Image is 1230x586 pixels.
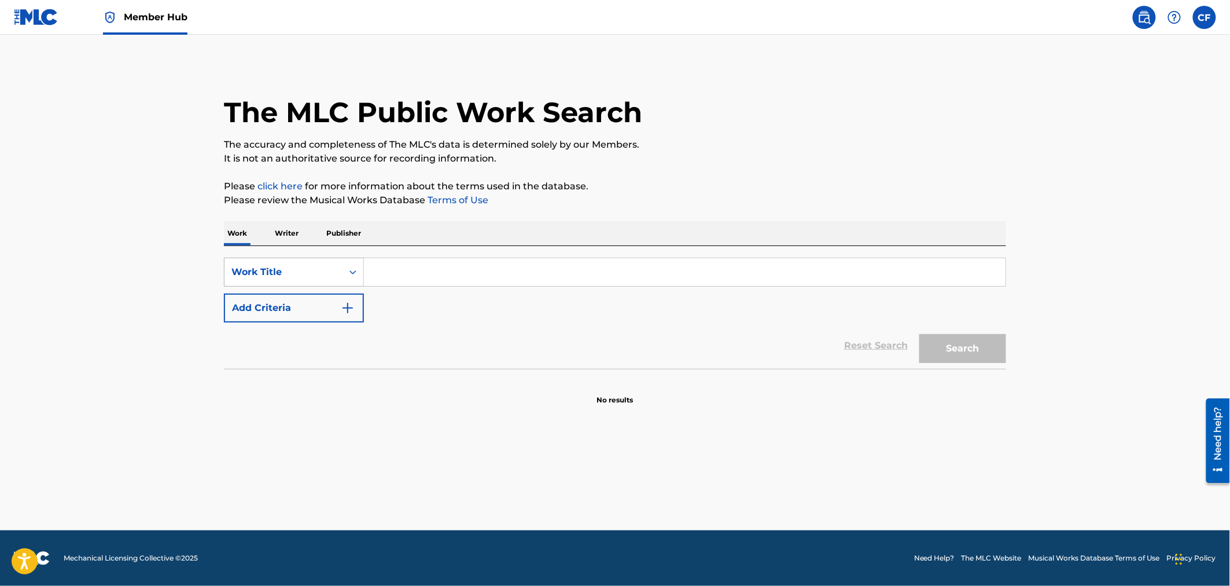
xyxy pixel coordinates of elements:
[1137,10,1151,24] img: search
[341,301,355,315] img: 9d2ae6d4665cec9f34b9.svg
[224,193,1006,207] p: Please review the Musical Works Database
[1167,553,1216,563] a: Privacy Policy
[271,221,302,246] p: Writer
[224,294,364,323] button: Add Criteria
[914,553,955,563] a: Need Help?
[1029,553,1160,563] a: Musical Works Database Terms of Use
[124,10,187,24] span: Member Hub
[224,138,1006,152] p: The accuracy and completeness of The MLC's data is determined solely by our Members.
[962,553,1022,563] a: The MLC Website
[1133,6,1156,29] a: Public Search
[257,181,303,192] a: click here
[14,551,50,565] img: logo
[597,381,634,405] p: No results
[64,553,198,563] span: Mechanical Licensing Collective © 2025
[224,152,1006,166] p: It is not an authoritative source for recording information.
[231,265,336,279] div: Work Title
[224,95,642,130] h1: The MLC Public Work Search
[14,9,58,25] img: MLC Logo
[425,195,488,206] a: Terms of Use
[1168,10,1181,24] img: help
[1193,6,1216,29] div: User Menu
[1172,530,1230,586] iframe: Chat Widget
[1198,394,1230,487] iframe: Resource Center
[224,180,1006,193] p: Please for more information about the terms used in the database.
[323,221,364,246] p: Publisher
[1163,6,1186,29] div: Help
[103,10,117,24] img: Top Rightsholder
[224,221,251,246] p: Work
[1176,542,1183,577] div: Drag
[224,258,1006,369] form: Search Form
